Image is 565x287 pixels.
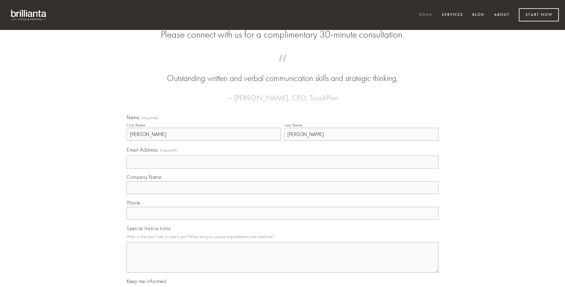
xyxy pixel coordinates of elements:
[160,146,177,154] span: (required)
[127,200,140,206] span: Phone
[136,84,429,104] figcaption: — [PERSON_NAME], CEO, TouchPlan
[127,147,158,153] span: Email Address
[127,174,161,180] span: Company Name
[136,61,429,72] span: “
[127,225,171,231] span: Special Instructions
[127,123,145,127] div: First Name
[284,123,302,127] div: Last Name
[490,10,514,20] a: About
[438,10,467,20] a: Services
[127,233,438,241] p: What is the best time to reach you? What are your unique requirements and timelines?
[519,8,559,21] a: Start Now
[127,114,139,120] span: Name
[468,10,489,20] a: Blog
[415,10,436,20] a: Home
[127,278,166,284] span: Keep me informed
[127,29,438,40] h2: Please connect with us for a complimentary 30-minute consultation.
[6,6,52,24] img: brillianta - research, strategy, marketing
[141,116,158,120] span: (required)
[136,61,429,84] blockquote: Outstanding written and verbal communication skills and strategic thinking.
